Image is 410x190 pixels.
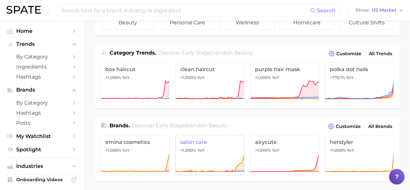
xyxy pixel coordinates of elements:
[105,66,165,72] span: box haircut
[16,74,68,80] span: Hashtags
[354,6,405,15] button: ShowUS Market
[122,148,130,153] span: YoY
[5,131,79,141] a: My Watchlist
[346,148,354,153] span: YoY
[16,177,68,183] span: Onboarding Videos
[356,8,370,12] span: Show
[16,146,68,153] span: Spotlight
[5,175,79,184] a: Onboarding Videos
[372,8,396,12] span: US Market
[317,7,335,14] span: Search
[6,6,41,14] img: SPATE
[272,148,279,153] span: YoY
[255,66,314,72] span: purple hair mask
[5,72,79,82] a: Hashtags
[105,148,121,153] span: >1,000%
[16,41,68,47] span: Trends
[16,87,68,93] span: Brands
[336,124,361,129] span: Customize
[105,139,165,145] span: emina cosmetics
[180,66,240,72] span: clean haircut
[16,120,68,126] span: Posts
[336,51,361,57] span: Customize
[5,52,79,62] a: by Category
[255,139,314,145] span: airycute
[197,148,205,153] span: YoY
[16,163,68,169] span: Industries
[132,122,228,129] span: Discover Early Stage brands in .
[122,75,130,80] span: YoY
[197,75,205,80] span: YoY
[5,62,79,72] a: Ingredients
[16,110,68,116] span: Hashtags
[16,133,68,139] span: My Watchlist
[367,122,394,131] a: All Brands
[368,124,392,129] span: All Brands
[180,148,196,153] span: >1,000%
[110,50,156,56] span: Category Trends .
[175,62,244,102] a: clean haircut>1,000% YoY
[180,75,196,80] span: >1,000%
[16,100,68,106] span: by Category
[250,62,319,102] a: purple hair mask>1,000% YoY
[180,139,240,145] span: salon care
[101,16,155,29] span: beauty
[327,49,363,58] button: Customize
[160,16,214,29] span: personal care
[340,16,393,29] span: cultural shifts
[5,98,79,108] a: by Category
[330,75,345,80] span: +770.1%
[5,118,79,128] a: Posts
[5,145,79,155] a: Spotlight
[326,122,362,131] button: Customize
[110,122,130,129] span: Brands .
[255,148,271,153] span: >1,000%
[5,161,79,171] button: Industries
[16,28,68,34] span: Home
[5,26,79,36] a: Home
[100,62,170,102] a: box haircut>1,000% YoY
[61,5,310,16] input: Search here for a brand, industry, or ingredient
[325,62,394,102] a: polka dot nails+770.1% YoY
[100,135,170,175] a: emina cosmetics>1,000% YoY
[330,139,389,145] span: herstyler
[105,75,121,80] span: >1,000%
[175,135,244,175] a: salon care>1,000% YoY
[346,75,353,80] span: YoY
[158,50,253,56] span: Discover Early Stage trends in .
[5,85,79,95] button: Brands
[367,49,394,58] a: All Trends
[255,75,271,80] span: >1,000%
[16,64,68,70] span: Ingredients
[330,66,389,72] span: polka dot nails
[272,75,279,80] span: YoY
[5,39,79,49] button: Trends
[5,108,79,118] a: Hashtags
[330,148,346,153] span: >1,000%
[369,51,392,57] span: All Trends
[325,135,394,175] a: herstyler>1,000% YoY
[16,54,68,60] span: by Category
[250,135,319,175] a: airycute>1,000% YoY
[220,16,274,29] span: wellness
[234,50,252,56] span: beauty
[209,122,227,129] span: beauty
[280,16,334,29] span: homecare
